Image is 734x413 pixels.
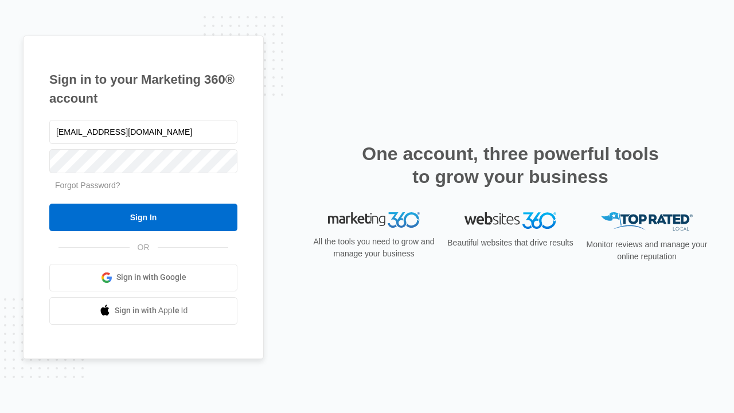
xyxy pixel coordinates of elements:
[358,142,662,188] h2: One account, three powerful tools to grow your business
[49,264,237,291] a: Sign in with Google
[55,181,120,190] a: Forgot Password?
[130,241,158,254] span: OR
[328,212,420,228] img: Marketing 360
[310,236,438,260] p: All the tools you need to grow and manage your business
[116,271,186,283] span: Sign in with Google
[464,212,556,229] img: Websites 360
[115,305,188,317] span: Sign in with Apple Id
[49,70,237,108] h1: Sign in to your Marketing 360® account
[49,297,237,325] a: Sign in with Apple Id
[446,237,575,249] p: Beautiful websites that drive results
[49,120,237,144] input: Email
[583,239,711,263] p: Monitor reviews and manage your online reputation
[49,204,237,231] input: Sign In
[601,212,693,231] img: Top Rated Local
